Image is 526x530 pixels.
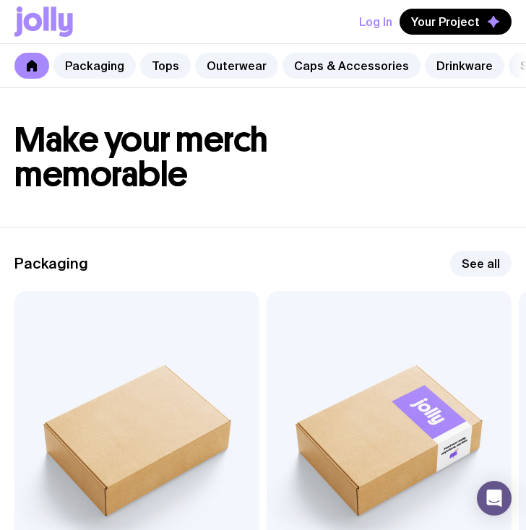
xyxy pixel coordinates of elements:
a: Caps & Accessories [283,53,421,79]
a: Packaging [53,53,136,79]
a: Drinkware [425,53,504,79]
a: Outerwear [195,53,278,79]
span: Your Project [411,14,480,29]
button: Your Project [400,9,512,35]
div: Open Intercom Messenger [477,481,512,516]
span: Make your merch memorable [14,118,268,196]
button: Log In [359,9,392,35]
h2: Packaging [14,255,88,272]
a: See all [450,251,512,277]
a: Tops [140,53,191,79]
